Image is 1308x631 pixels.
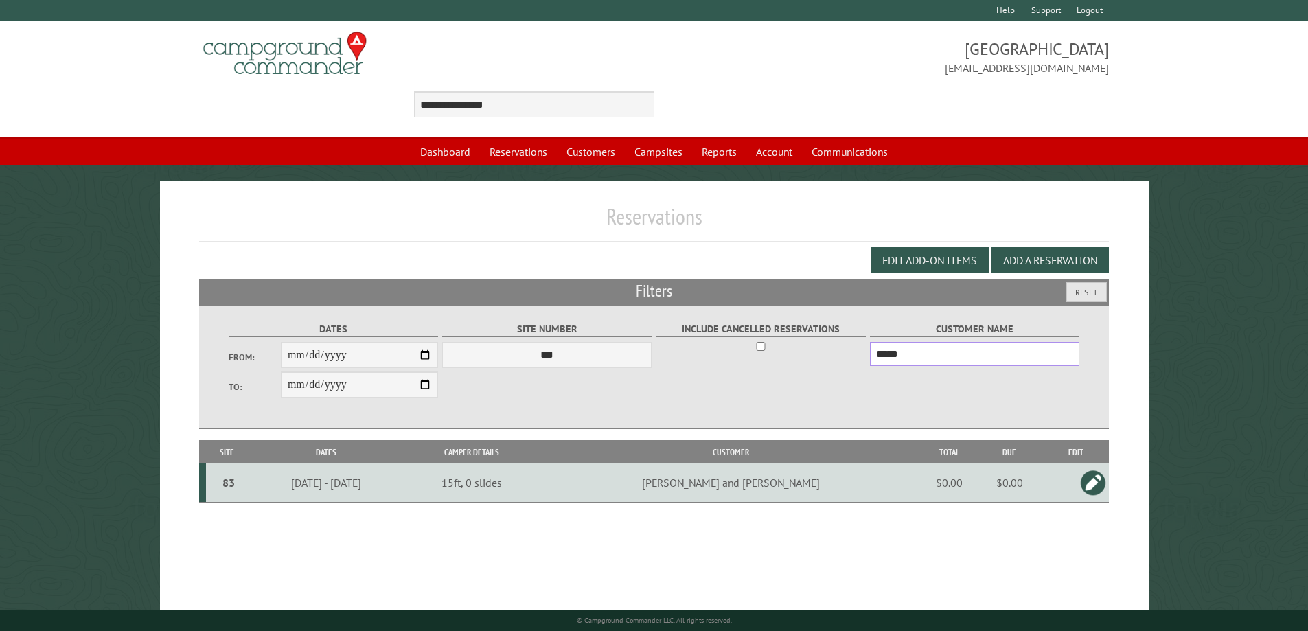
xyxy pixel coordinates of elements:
th: Camper Details [404,440,540,464]
th: Dates [248,440,404,464]
label: Customer Name [870,321,1079,337]
a: Communications [803,139,896,165]
td: [PERSON_NAME] and [PERSON_NAME] [540,463,922,503]
span: [GEOGRAPHIC_DATA] [EMAIL_ADDRESS][DOMAIN_NAME] [654,38,1110,76]
button: Reset [1066,282,1107,302]
th: Customer [540,440,922,464]
h1: Reservations [199,203,1110,241]
label: Dates [229,321,438,337]
label: Include Cancelled Reservations [656,321,866,337]
a: Account [748,139,801,165]
td: $0.00 [922,463,977,503]
label: To: [229,380,281,393]
td: $0.00 [977,463,1042,503]
a: Campsites [626,139,691,165]
a: Dashboard [412,139,479,165]
button: Add a Reservation [991,247,1109,273]
div: [DATE] - [DATE] [250,476,402,490]
a: Customers [558,139,623,165]
th: Edit [1042,440,1109,464]
h2: Filters [199,279,1110,305]
th: Due [977,440,1042,464]
label: From: [229,351,281,364]
th: Total [922,440,977,464]
button: Edit Add-on Items [871,247,989,273]
img: Campground Commander [199,27,371,80]
td: 15ft, 0 slides [404,463,540,503]
a: Reports [693,139,745,165]
a: Reservations [481,139,555,165]
label: Site Number [442,321,652,337]
th: Site [206,440,248,464]
small: © Campground Commander LLC. All rights reserved. [577,616,732,625]
div: 83 [211,476,246,490]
